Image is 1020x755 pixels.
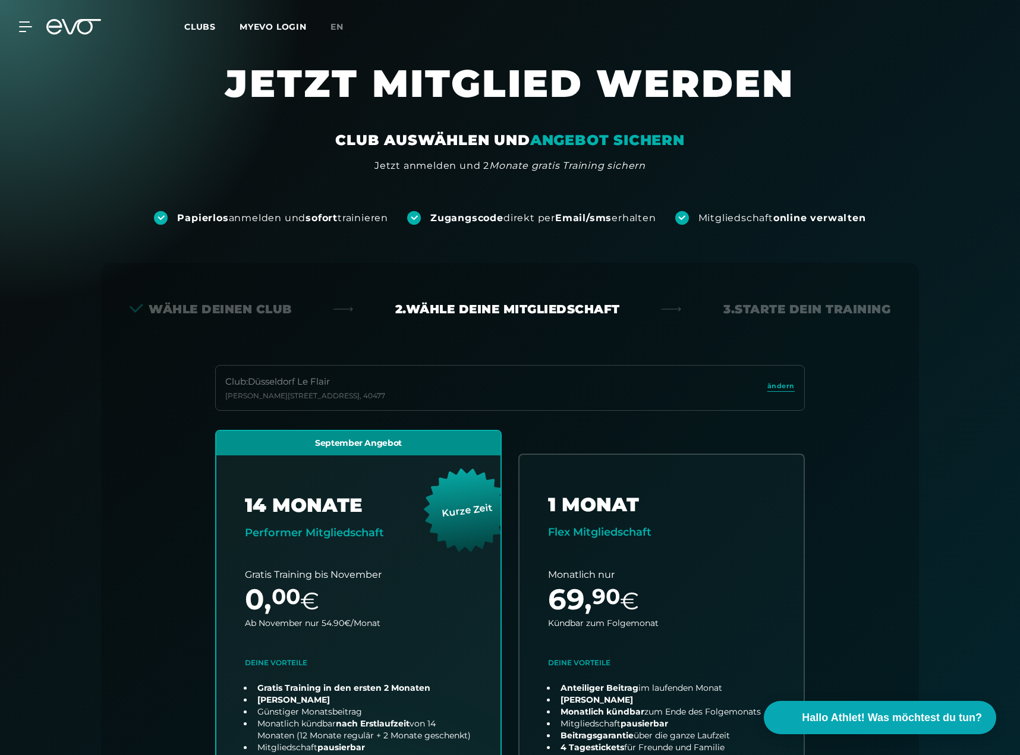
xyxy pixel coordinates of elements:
[767,381,795,391] span: ändern
[306,212,338,224] strong: sofort
[530,131,685,149] em: ANGEBOT SICHERN
[430,212,656,225] div: direkt per erhalten
[184,21,240,32] a: Clubs
[723,301,890,317] div: 3. Starte dein Training
[240,21,307,32] a: MYEVO LOGIN
[764,701,996,734] button: Hallo Athlet! Was möchtest du tun?
[489,160,646,171] em: Monate gratis Training sichern
[395,301,620,317] div: 2. Wähle deine Mitgliedschaft
[430,212,503,224] strong: Zugangscode
[153,59,867,131] h1: JETZT MITGLIED WERDEN
[767,381,795,395] a: ändern
[335,131,684,150] div: CLUB AUSWÄHLEN UND
[555,212,612,224] strong: Email/sms
[802,710,982,726] span: Hallo Athlet! Was möchtest du tun?
[177,212,388,225] div: anmelden und trainieren
[184,21,216,32] span: Clubs
[773,212,866,224] strong: online verwalten
[698,212,866,225] div: Mitgliedschaft
[177,212,228,224] strong: Papierlos
[130,301,292,317] div: Wähle deinen Club
[330,21,344,32] span: en
[374,159,646,173] div: Jetzt anmelden und 2
[225,375,385,389] div: Club : Düsseldorf Le Flair
[330,20,358,34] a: en
[225,391,385,401] div: [PERSON_NAME][STREET_ADDRESS] , 40477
